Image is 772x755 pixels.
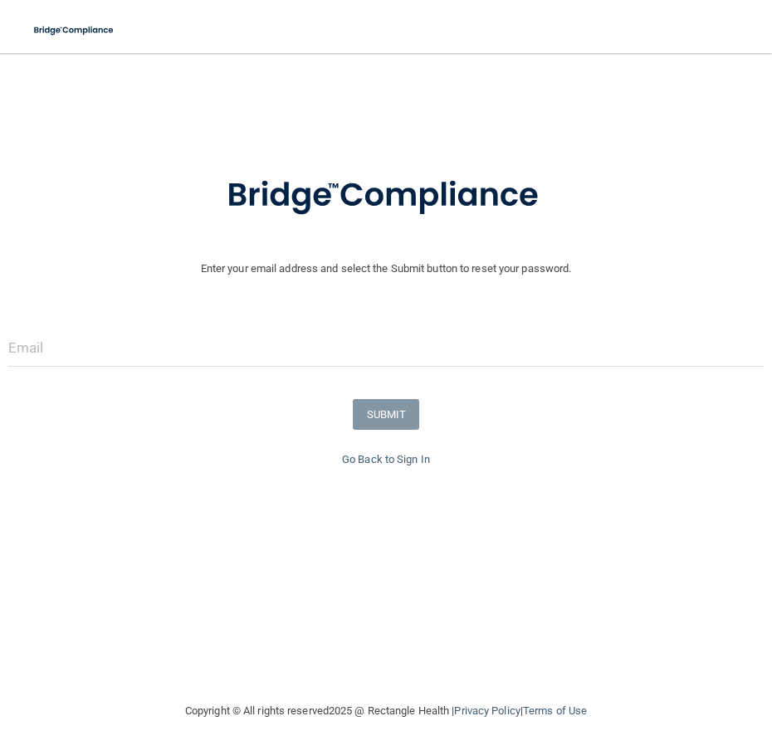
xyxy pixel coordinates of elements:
div: Copyright © All rights reserved 2025 @ Rectangle Health | | [83,684,689,738]
iframe: Drift Widget Chat Controller [485,637,752,704]
a: Go Back to Sign In [342,453,430,465]
a: Privacy Policy [454,704,520,717]
a: Terms of Use [523,704,587,717]
img: bridge_compliance_login_screen.278c3ca4.svg [193,153,579,239]
button: SUBMIT [353,399,420,430]
input: Email [8,329,764,367]
img: bridge_compliance_login_screen.278c3ca4.svg [25,13,124,47]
